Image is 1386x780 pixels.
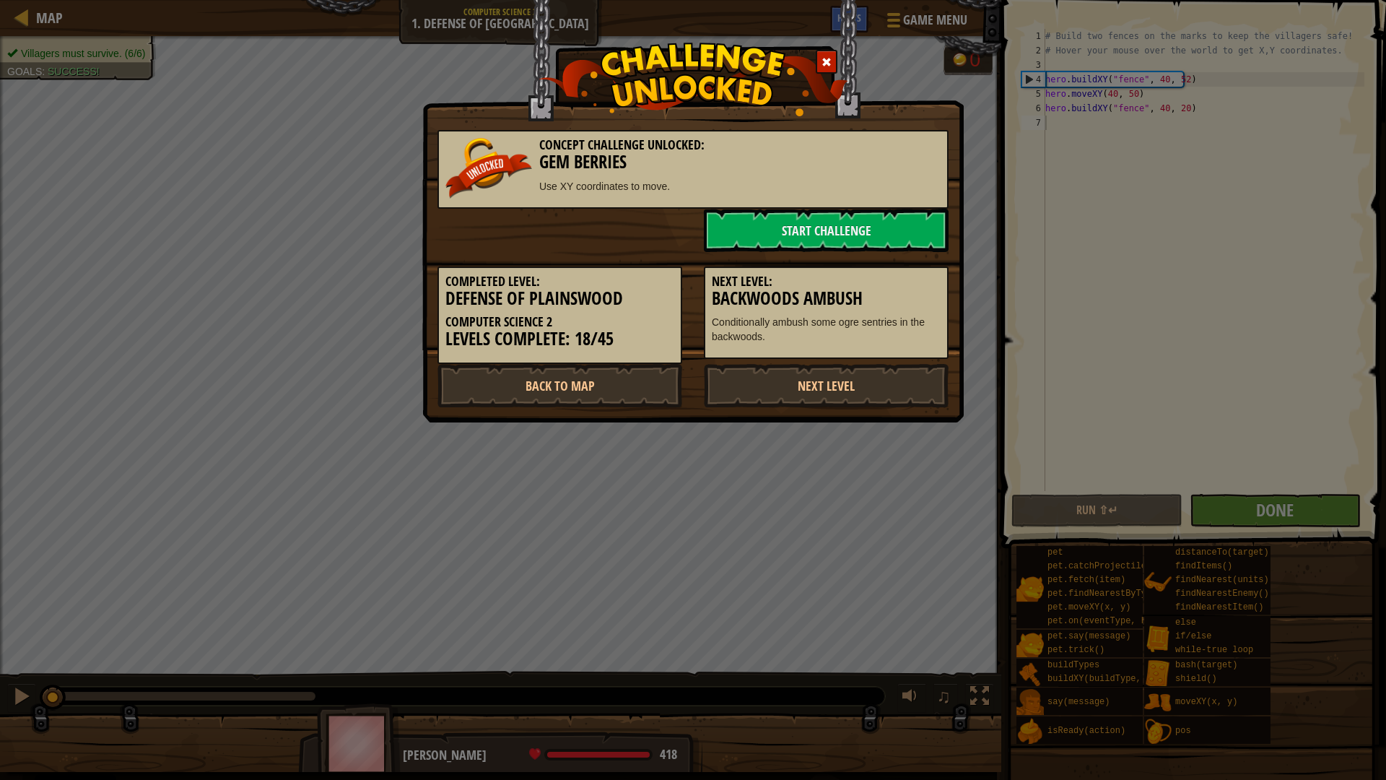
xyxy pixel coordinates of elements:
[445,289,674,308] h3: Defense of Plainswood
[445,152,941,172] h3: Gem Berries
[704,364,949,407] a: Next Level
[704,209,949,252] a: Start Challenge
[712,289,941,308] h3: Backwoods Ambush
[445,315,674,329] h5: Computer Science 2
[712,315,941,344] p: Conditionally ambush some ogre sentries in the backwoods.
[445,274,674,289] h5: Completed Level:
[539,43,848,116] img: challenge_unlocked.png
[445,138,532,199] img: unlocked_banner.png
[445,179,941,194] p: Use XY coordinates to move.
[539,136,705,154] span: Concept Challenge Unlocked:
[445,329,674,349] h3: Levels Complete: 18/45
[712,274,941,289] h5: Next Level:
[437,364,682,407] a: Back to Map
